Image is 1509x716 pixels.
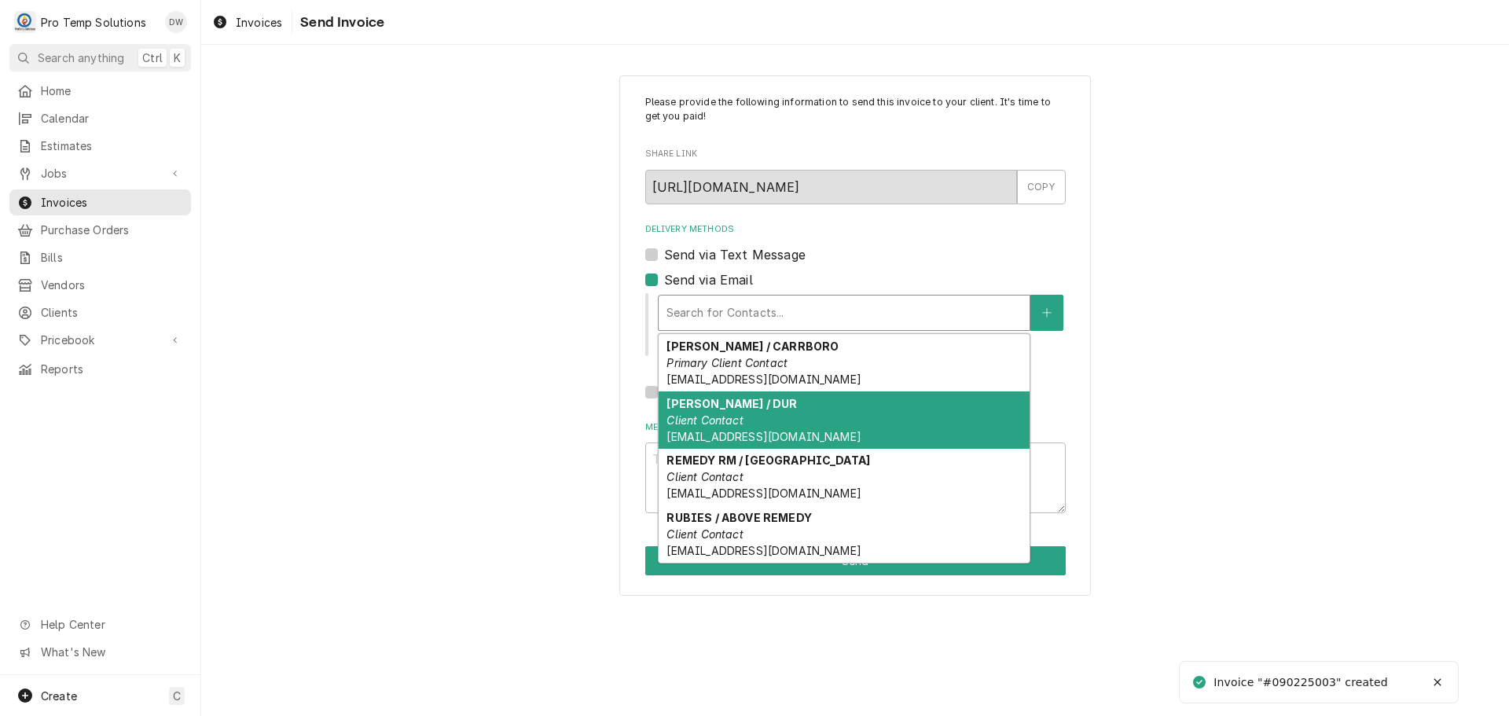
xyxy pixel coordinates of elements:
strong: [PERSON_NAME] / DUR [666,397,797,410]
span: Jobs [41,165,160,182]
span: K [174,50,181,66]
div: DW [165,11,187,33]
strong: RUBIES / ABOVE REMEDY [666,511,811,524]
em: Client Contact [666,527,743,541]
span: C [173,688,181,704]
strong: REMEDY RM / [GEOGRAPHIC_DATA] [666,453,870,467]
label: Send via Text Message [664,245,806,264]
span: Invoices [236,14,282,31]
svg: Create New Contact [1042,307,1052,318]
button: Create New Contact [1030,295,1063,331]
button: Search anythingCtrlK [9,44,191,72]
div: Button Group [645,546,1066,575]
div: Message to Client [645,421,1066,513]
span: Purchase Orders [41,222,183,238]
em: Client Contact [666,413,743,427]
span: Estimates [41,138,183,154]
span: Clients [41,304,183,321]
a: Go to Help Center [9,611,191,637]
span: Home [41,83,183,99]
span: [EMAIL_ADDRESS][DOMAIN_NAME] [666,373,861,386]
label: Delivery Methods [645,223,1066,236]
div: Invoice "#090225003" created [1213,674,1390,691]
span: Pricebook [41,332,160,348]
div: Share Link [645,148,1066,204]
a: Reports [9,356,191,382]
div: P [14,11,36,33]
div: Delivery Methods [645,223,1066,402]
strong: [PERSON_NAME] / CARRBORO [666,340,839,353]
a: Invoices [9,189,191,215]
div: Invoice Send [619,75,1091,596]
a: Purchase Orders [9,217,191,243]
span: Vendors [41,277,183,293]
a: Estimates [9,133,191,159]
span: Reports [41,361,183,377]
a: Clients [9,299,191,325]
div: Pro Temp Solutions's Avatar [14,11,36,33]
button: Send [645,546,1066,575]
div: Pro Temp Solutions [41,14,146,31]
div: Invoice Send Form [645,95,1066,513]
a: Home [9,78,191,104]
span: Search anything [38,50,124,66]
span: [EMAIL_ADDRESS][DOMAIN_NAME] [666,487,861,500]
a: Go to Jobs [9,160,191,186]
div: Button Group Row [645,546,1066,575]
a: Go to Pricebook [9,327,191,353]
span: Invoices [41,194,183,211]
a: Calendar [9,105,191,131]
span: Help Center [41,616,182,633]
label: Send via Email [664,270,753,289]
span: Ctrl [142,50,163,66]
label: Share Link [645,148,1066,160]
a: Invoices [206,9,288,35]
span: [EMAIL_ADDRESS][DOMAIN_NAME] [666,544,861,557]
span: Bills [41,249,183,266]
p: Please provide the following information to send this invoice to your client. It's time to get yo... [645,95,1066,124]
button: COPY [1017,170,1066,204]
span: [EMAIL_ADDRESS][DOMAIN_NAME] [666,430,861,443]
a: Go to What's New [9,639,191,665]
span: Create [41,689,77,703]
span: Calendar [41,110,183,127]
label: Message to Client [645,421,1066,434]
span: Send Invoice [296,12,384,33]
div: Dana Williams's Avatar [165,11,187,33]
a: Bills [9,244,191,270]
span: What's New [41,644,182,660]
em: Client Contact [666,470,743,483]
a: Vendors [9,272,191,298]
em: Primary Client Contact [666,356,788,369]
